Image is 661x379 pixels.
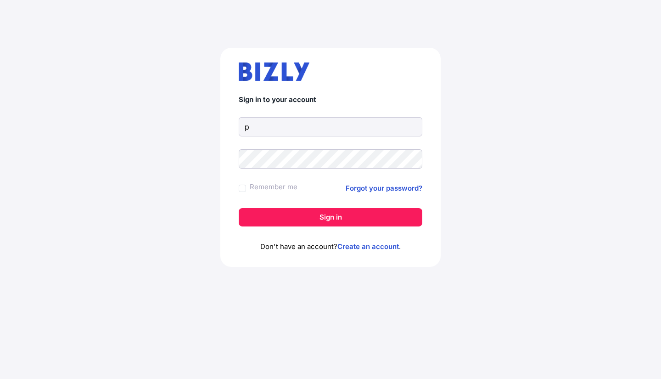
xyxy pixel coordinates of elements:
a: Create an account [337,242,399,251]
p: Don't have an account? . [239,241,422,252]
label: Remember me [250,181,297,192]
h4: Sign in to your account [239,96,422,104]
input: Email [239,117,422,136]
img: bizly_logo.svg [239,62,309,81]
a: Forgot your password? [346,183,422,194]
button: Sign in [239,208,422,226]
